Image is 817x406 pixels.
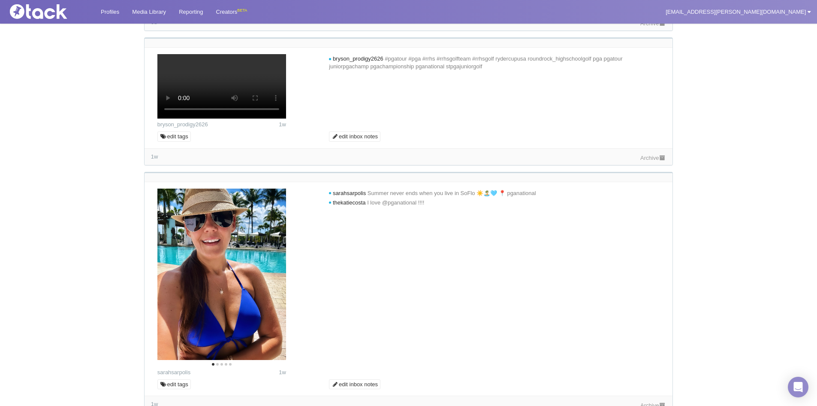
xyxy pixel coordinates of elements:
[157,121,208,128] a: bryson_prodigy2626
[157,189,286,360] img: Image may contain: summer, clothing, swimwear, accessories, sunglasses, face, head, person, photo...
[157,369,190,375] a: sarahsarpolis
[640,155,666,161] a: Archive
[229,363,232,366] li: Page dot 5
[333,199,366,206] span: thekatiecosta
[329,58,331,61] i: new
[329,201,331,204] i: new
[237,6,247,15] div: BETA
[329,131,380,142] a: edit inbox notes
[6,4,92,19] img: Tack
[157,131,191,142] a: edit tags
[333,190,366,196] span: sarahsarpolis
[333,55,383,62] span: bryson_prodigy2626
[225,363,227,366] li: Page dot 4
[788,377,808,397] div: Open Intercom Messenger
[279,121,286,128] time: Posted: 2025-09-27 02:58 UTC
[329,379,380,390] a: edit inbox notes
[368,190,536,196] span: Summer never ends when you live in SoFlo ☀️🏝️🩵 📍 pganational
[279,369,286,376] time: Posted: 2025-09-23 17:08 UTC
[329,192,331,195] i: new
[279,121,286,128] span: 1w
[157,379,191,390] a: edit tags
[151,153,158,160] time: Latest comment: 2025-09-27 02:59 UTC
[367,199,424,206] span: I love @pganational !!!!
[329,55,622,70] span: #pgatour #pga #rrhs #rrhsgolfteam #rrhsgolf rydercupusa roundrock_highschoolgolf pga pgatour juni...
[151,153,158,160] span: 1w
[216,363,219,366] li: Page dot 2
[279,369,286,375] span: 1w
[212,363,214,366] li: Page dot 1
[220,363,223,366] li: Page dot 3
